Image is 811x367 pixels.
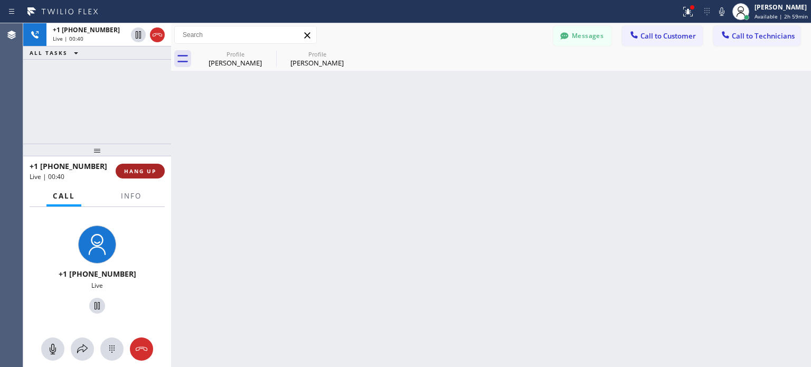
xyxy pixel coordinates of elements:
span: Info [121,191,142,201]
div: [PERSON_NAME] [277,58,357,68]
span: +1 [PHONE_NUMBER] [53,25,120,34]
button: ALL TASKS [23,46,89,59]
div: Profile [195,50,275,58]
span: +1 [PHONE_NUMBER] [30,161,107,171]
button: Hold Customer [131,27,146,42]
button: Mute [41,337,64,361]
button: Messages [553,26,611,46]
span: Call [53,191,75,201]
span: +1 [PHONE_NUMBER] [59,269,136,279]
div: Profile [277,50,357,58]
button: Call to Technicians [713,26,800,46]
div: Lisa Podell [195,47,275,71]
button: Call to Customer [622,26,703,46]
button: Info [115,186,148,206]
input: Search [175,26,316,43]
span: Call to Technicians [732,31,795,41]
button: Hang up [130,337,153,361]
span: ALL TASKS [30,49,68,57]
button: Hold Customer [89,298,105,314]
div: [PERSON_NAME] [755,3,808,12]
span: HANG UP [124,167,156,175]
span: Live | 00:40 [30,172,64,181]
button: Mute [714,4,729,19]
div: Rendall Keeling [277,47,357,71]
button: Hang up [150,27,165,42]
span: Call to Customer [640,31,696,41]
span: Live [91,281,103,290]
button: Open dialpad [100,337,124,361]
span: Live | 00:40 [53,35,83,42]
button: Call [46,186,81,206]
button: HANG UP [116,164,165,178]
button: Open directory [71,337,94,361]
div: [PERSON_NAME] [195,58,275,68]
span: Available | 2h 59min [755,13,808,20]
